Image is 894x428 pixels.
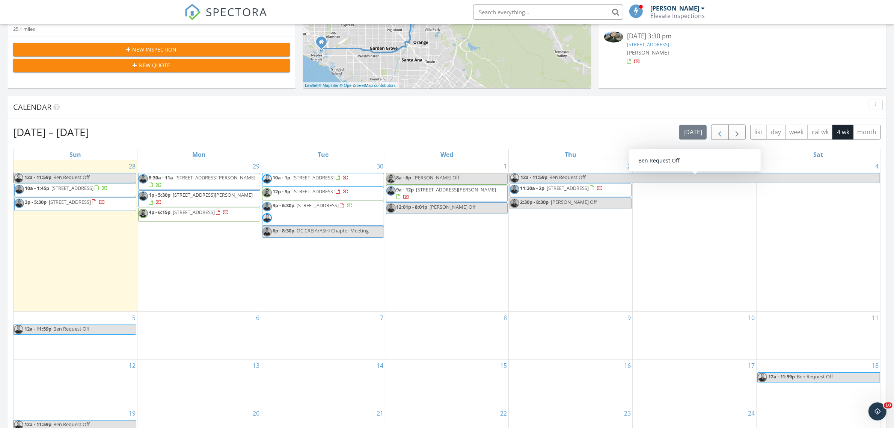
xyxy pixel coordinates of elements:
img: david_bw.jpg [15,185,24,194]
td: Go to October 11, 2025 [756,311,880,359]
td: Go to October 18, 2025 [756,360,880,407]
td: Go to October 17, 2025 [633,360,757,407]
img: 9563869%2Fcover_photos%2FXaqDGf1ESBnrpiRaWL3h%2Fsmall.jpg [604,32,623,42]
span: [PERSON_NAME] Off [414,174,460,181]
a: Go to October 8, 2025 [502,312,508,324]
td: Go to October 3, 2025 [633,160,757,312]
span: 1p - 5:30p [149,191,170,198]
button: Next [728,124,746,140]
a: Go to October 12, 2025 [127,360,137,372]
span: Ben Request Off [53,421,90,428]
span: [PERSON_NAME] Off [430,203,476,210]
td: Go to September 30, 2025 [261,160,385,312]
a: 10a - 1p [STREET_ADDRESS] [262,173,384,187]
img: img_9774_bw.jpg [758,373,767,382]
td: Go to October 5, 2025 [14,311,137,359]
img: img_9774_bw.jpg [262,174,272,184]
a: Go to October 23, 2025 [623,407,632,419]
a: 1p - 5:30p [STREET_ADDRESS][PERSON_NAME] [138,190,260,207]
a: 9a - 12p [STREET_ADDRESS][PERSON_NAME] [396,186,496,200]
button: New Inspection [13,43,290,56]
span: [PERSON_NAME] [627,49,669,56]
img: walter_bw_2.jpg [262,188,272,197]
img: david_bw.jpg [139,174,148,184]
img: The Best Home Inspection Software - Spectora [184,4,201,20]
a: 8:30a - 11a [STREET_ADDRESS][PERSON_NAME] [149,174,255,188]
span: [STREET_ADDRESS] [292,188,335,195]
a: Go to October 20, 2025 [251,407,261,419]
a: Friday [689,149,700,160]
button: day [767,125,785,140]
span: New Quote [139,61,170,69]
a: Go to October 2, 2025 [626,160,632,172]
a: 11:30a - 2p [STREET_ADDRESS] [520,185,603,191]
td: Go to September 29, 2025 [137,160,261,312]
a: Go to October 21, 2025 [375,407,385,419]
button: list [750,125,767,140]
a: 3p - 6:30p [STREET_ADDRESS] [262,201,384,226]
span: Ben Request Off [797,373,834,380]
div: Elevate Inspections [651,12,705,20]
a: Go to October 22, 2025 [499,407,508,419]
img: david_bw.jpg [386,186,396,196]
span: SPECTORA [206,4,268,20]
iframe: Intercom live chat [868,402,886,420]
span: 12p - 3p [273,188,290,195]
td: Go to October 7, 2025 [261,311,385,359]
span: 10a - 1:45p [25,185,49,191]
img: david_bw.jpg [386,203,396,213]
img: david_bw.jpg [262,227,272,237]
a: 8:30a - 11a [STREET_ADDRESS][PERSON_NAME] [138,173,260,190]
img: img_9774_bw.jpg [262,213,272,223]
td: Go to October 15, 2025 [385,360,509,407]
a: Go to October 24, 2025 [746,407,756,419]
a: Go to October 6, 2025 [255,312,261,324]
a: Go to October 13, 2025 [251,360,261,372]
span: Ben Request Off [549,174,586,181]
input: Search everything... [473,5,623,20]
span: 11:30a - 2p [520,185,544,191]
a: 12p - 3p [STREET_ADDRESS] [273,188,349,195]
a: Saturday [812,149,825,160]
a: Go to October 11, 2025 [870,312,880,324]
img: walter_bw_2.jpg [139,209,148,218]
td: Go to October 6, 2025 [137,311,261,359]
a: 12p - 3p [STREET_ADDRESS] [262,187,384,200]
span: OC CREIA/ASHI Chapter Meeting [297,227,369,234]
a: Go to October 14, 2025 [375,360,385,372]
div: [DATE] 3:30 pm [627,32,858,41]
a: Tuesday [316,149,330,160]
a: 3p - 6:30p [STREET_ADDRESS] [273,202,353,209]
a: Go to October 16, 2025 [623,360,632,372]
a: Sunday [68,149,83,160]
span: Ben Request Off [53,325,90,332]
span: [STREET_ADDRESS] [292,174,335,181]
a: Go to October 1, 2025 [502,160,508,172]
button: month [853,125,881,140]
img: walter_bw_2.jpg [386,174,396,184]
a: © OpenStreetMap contributors [340,83,396,88]
img: david_bw.jpg [510,199,519,208]
div: | [303,82,398,89]
div: [PERSON_NAME] [651,5,700,12]
td: Go to October 12, 2025 [14,360,137,407]
span: [STREET_ADDRESS] [297,202,339,209]
a: 10a - 1:45p [STREET_ADDRESS] [14,184,136,197]
a: [DATE] 3:30 pm [STREET_ADDRESS] [PERSON_NAME] [604,32,881,65]
a: 3p - 5:30p [STREET_ADDRESS] [14,197,136,211]
a: Thursday [563,149,578,160]
td: Go to October 16, 2025 [509,360,633,407]
button: 4 wk [832,125,853,140]
span: 12a - 11:59p [520,173,548,183]
span: [PERSON_NAME] Off [551,199,597,205]
a: © MapTiler [318,83,339,88]
span: 4p - 6:15p [149,209,170,216]
button: New Quote [13,59,290,72]
a: [STREET_ADDRESS] [627,41,669,48]
div: 25.1 miles [13,26,61,33]
td: Go to October 4, 2025 [756,160,880,312]
td: Go to October 10, 2025 [633,311,757,359]
a: 4p - 6:15p [STREET_ADDRESS] [138,208,260,221]
span: Calendar [13,102,51,112]
span: Ben Request Off [53,174,90,181]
